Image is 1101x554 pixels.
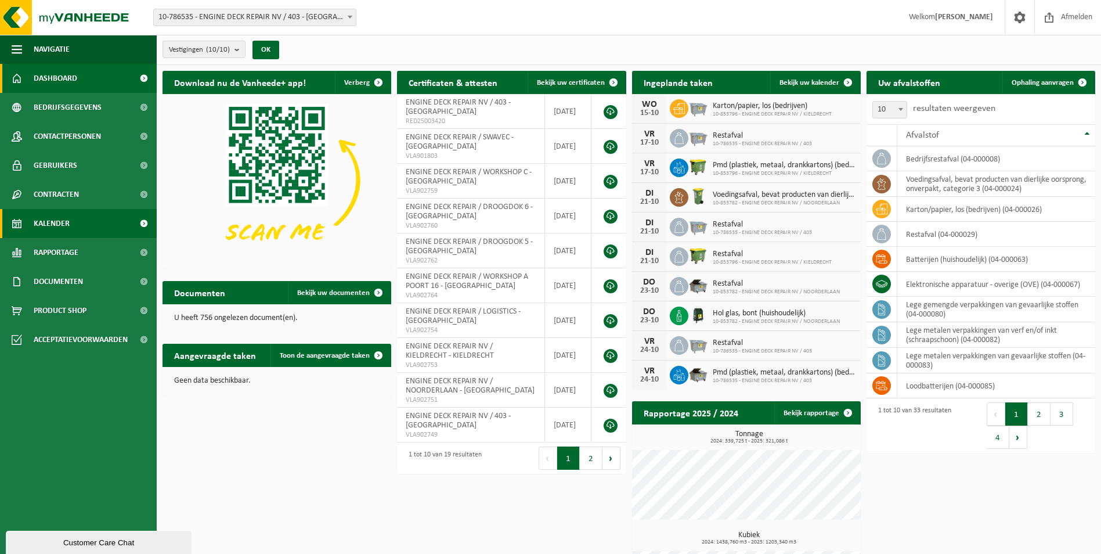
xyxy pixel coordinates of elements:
[906,131,939,140] span: Afvalstof
[545,338,592,373] td: [DATE]
[638,248,661,257] div: DI
[174,377,380,385] p: Geen data beschikbaar.
[638,278,661,287] div: DO
[557,447,580,470] button: 1
[406,98,511,116] span: ENGINE DECK REPAIR NV / 403 - [GEOGRAPHIC_DATA]
[713,309,840,318] span: Hol glas, bont (huishoudelijk)
[34,325,128,354] span: Acceptatievoorwaarden
[528,71,625,94] a: Bekijk uw certificaten
[713,377,855,384] span: 10-786535 - ENGINE DECK REPAIR NV / 403
[406,238,533,256] span: ENGINE DECK REPAIR / DROOGDOK 5 - [GEOGRAPHIC_DATA]
[6,528,194,554] iframe: chat widget
[638,366,661,376] div: VR
[206,46,230,53] count: (10/10)
[638,287,661,295] div: 23-10
[873,102,907,118] span: 10
[688,364,708,384] img: WB-5000-GAL-GY-01
[537,79,605,87] span: Bekijk uw certificaten
[638,168,661,177] div: 17-10
[406,291,535,300] span: VLA902764
[638,218,661,228] div: DI
[34,296,86,325] span: Product Shop
[713,250,832,259] span: Restafval
[406,186,535,196] span: VLA902759
[288,281,390,304] a: Bekijk uw documenten
[872,401,951,450] div: 1 tot 10 van 33 resultaten
[638,316,661,325] div: 23-10
[545,373,592,408] td: [DATE]
[545,268,592,303] td: [DATE]
[867,71,952,93] h2: Uw afvalstoffen
[638,307,661,316] div: DO
[406,117,535,126] span: RED25003420
[34,64,77,93] span: Dashboard
[713,348,812,355] span: 10-786535 - ENGINE DECK REPAIR NV / 403
[638,438,861,444] span: 2024: 339,725 t - 2025: 321,086 t
[897,297,1095,322] td: lege gemengde verpakkingen van gevaarlijke stoffen (04-000080)
[539,447,557,470] button: Previous
[34,238,78,267] span: Rapportage
[34,151,77,180] span: Gebruikers
[163,344,268,366] h2: Aangevraagde taken
[713,259,832,266] span: 10-853796 - ENGINE DECK REPAIR NV / KIELDRECHT
[252,41,279,59] button: OK
[713,339,812,348] span: Restafval
[174,314,380,322] p: U heeft 756 ongelezen document(en).
[632,71,724,93] h2: Ingeplande taken
[163,71,317,93] h2: Download nu de Vanheede+ app!
[713,220,812,229] span: Restafval
[713,289,840,296] span: 10-853782 - ENGINE DECK REPAIR NV / NOORDERLAAN
[872,101,907,118] span: 10
[688,334,708,354] img: WB-2500-GAL-GY-01
[688,246,708,265] img: WB-1100-HPE-GN-50
[335,71,390,94] button: Verberg
[406,430,535,440] span: VLA902749
[638,337,661,346] div: VR
[1028,402,1051,426] button: 2
[897,171,1095,197] td: voedingsafval, bevat producten van dierlijke oorsprong, onverpakt, categorie 3 (04-000024)
[406,395,535,405] span: VLA902751
[169,41,230,59] span: Vestigingen
[1005,402,1028,426] button: 1
[602,447,620,470] button: Next
[638,159,661,168] div: VR
[713,200,855,207] span: 10-853782 - ENGINE DECK REPAIR NV / NOORDERLAAN
[713,141,812,148] span: 10-786535 - ENGINE DECK REPAIR NV / 403
[987,402,1005,426] button: Previous
[1012,79,1074,87] span: Ophaling aanvragen
[713,229,812,236] span: 10-786535 - ENGINE DECK REPAIR NV / 403
[406,256,535,265] span: VLA902762
[406,272,528,290] span: ENGINE DECK REPAIR / WORKSHOP A POORT 16 - [GEOGRAPHIC_DATA]
[163,281,237,304] h2: Documenten
[897,272,1095,297] td: elektronische apparatuur - overige (OVE) (04-000067)
[638,257,661,265] div: 21-10
[406,203,533,221] span: ENGINE DECK REPAIR / DROOGDOK 6 - [GEOGRAPHIC_DATA]
[638,376,661,384] div: 24-10
[688,98,708,117] img: WB-2500-GAL-GY-01
[297,289,370,297] span: Bekijk uw documenten
[770,71,860,94] a: Bekijk uw kalender
[34,35,70,64] span: Navigatie
[1051,402,1073,426] button: 3
[913,104,995,113] label: resultaten weergeven
[638,346,661,354] div: 24-10
[987,426,1009,449] button: 4
[397,71,509,93] h2: Certificaten & attesten
[406,221,535,231] span: VLA902760
[638,430,861,444] h3: Tonnage
[638,539,861,545] span: 2024: 1438,760 m3 - 2025: 1203,340 m3
[153,9,356,26] span: 10-786535 - ENGINE DECK REPAIR NV / 403 - ANTWERPEN
[638,189,661,198] div: DI
[632,401,750,424] h2: Rapportage 2025 / 2024
[280,352,370,359] span: Toon de aangevraagde taken
[713,131,812,141] span: Restafval
[545,303,592,338] td: [DATE]
[545,129,592,164] td: [DATE]
[713,170,855,177] span: 10-853796 - ENGINE DECK REPAIR NV / KIELDRECHT
[1002,71,1094,94] a: Ophaling aanvragen
[897,222,1095,247] td: restafval (04-000029)
[34,122,101,151] span: Contactpersonen
[774,401,860,425] a: Bekijk rapportage
[713,368,855,377] span: Pmd (plastiek, metaal, drankkartons) (bedrijven)
[713,111,832,118] span: 10-853796 - ENGINE DECK REPAIR NV / KIELDRECHT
